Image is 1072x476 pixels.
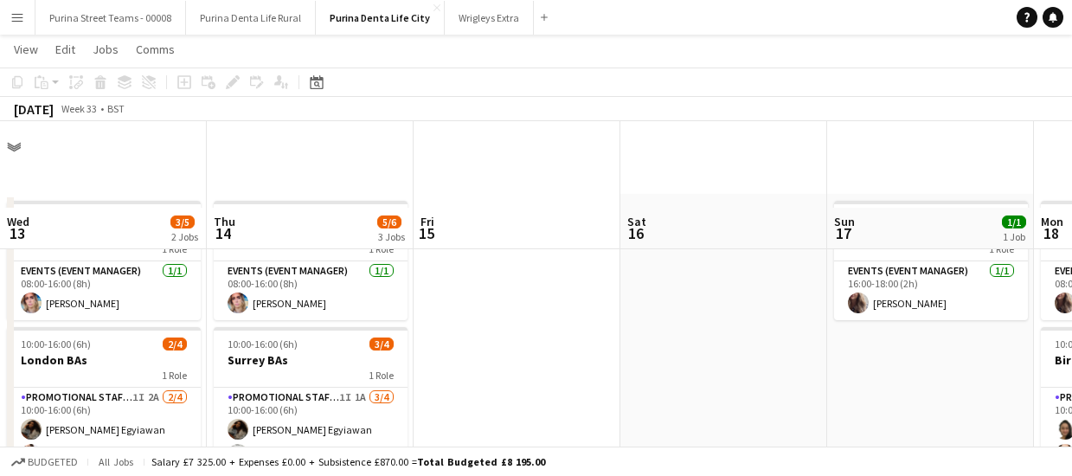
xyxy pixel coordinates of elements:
button: Purina Street Teams - 00008 [35,1,186,35]
div: [DATE] [14,100,54,118]
span: Edit [55,42,75,57]
div: 2 Jobs [171,230,198,243]
div: 3 Jobs [378,230,405,243]
span: 1/1 [1002,215,1026,228]
span: 5/6 [377,215,401,228]
span: Wed [7,214,29,229]
span: Thu [214,214,235,229]
h3: Surrey BAs [214,352,408,368]
a: View [7,38,45,61]
button: Wrigleys Extra [445,1,534,35]
button: Purina Denta Life City [316,1,445,35]
app-card-role: Events (Event Manager)1/108:00-16:00 (8h)[PERSON_NAME] [214,261,408,320]
span: 14 [211,223,235,243]
span: 10:00-16:00 (6h) [228,338,298,351]
span: Sun [834,214,855,229]
app-card-role: Events (Event Manager)1/116:00-18:00 (2h)[PERSON_NAME] [834,261,1028,320]
span: Week 33 [57,102,100,115]
span: All jobs [95,455,137,468]
span: 2/4 [163,338,187,351]
span: Jobs [93,42,119,57]
app-card-role: Events (Event Manager)1/108:00-16:00 (8h)[PERSON_NAME] [7,261,201,320]
a: Edit [48,38,82,61]
span: 15 [418,223,434,243]
span: Sat [627,214,646,229]
div: BST [107,102,125,115]
span: 17 [831,223,855,243]
span: View [14,42,38,57]
span: 1 Role [162,369,187,382]
span: 10:00-16:00 (6h) [21,338,91,351]
button: Budgeted [9,453,80,472]
span: Budgeted [28,456,78,468]
span: 1 Role [369,369,394,382]
a: Jobs [86,38,125,61]
span: 16 [625,223,646,243]
app-job-card: 16:00-18:00 (2h)1/1Van Collection1 RoleEvents (Event Manager)1/116:00-18:00 (2h)[PERSON_NAME] [834,201,1028,320]
span: Total Budgeted £8 195.00 [417,455,545,468]
div: 1 Job [1003,230,1025,243]
app-job-card: 08:00-16:00 (8h)1/1Surrey Street Team EM1 RoleEvents (Event Manager)1/108:00-16:00 (8h)[PERSON_NAME] [214,201,408,320]
app-job-card: 08:00-16:00 (8h)1/1London Street Team EM1 RoleEvents (Event Manager)1/108:00-16:00 (8h)[PERSON_NAME] [7,201,201,320]
span: 3/5 [170,215,195,228]
span: 13 [4,223,29,243]
span: Fri [420,214,434,229]
span: 18 [1038,223,1063,243]
a: Comms [129,38,182,61]
span: 3/4 [369,338,394,351]
div: Salary £7 325.00 + Expenses £0.00 + Subsistence £870.00 = [151,455,545,468]
span: Mon [1041,214,1063,229]
h3: London BAs [7,352,201,368]
span: Comms [136,42,175,57]
button: Purina Denta Life Rural [186,1,316,35]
